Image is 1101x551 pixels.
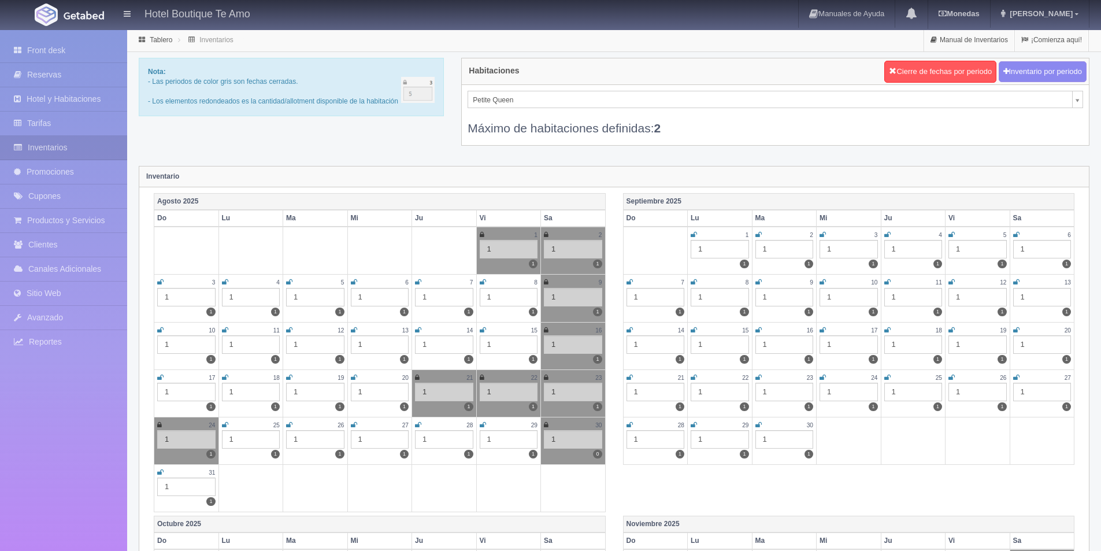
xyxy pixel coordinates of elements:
[400,308,409,316] label: 1
[154,210,219,227] th: Do
[544,240,602,258] div: 1
[400,355,409,364] label: 1
[206,308,215,316] label: 1
[1013,383,1072,401] div: 1
[1015,29,1088,51] a: ¡Comienza aquí!
[286,383,344,401] div: 1
[206,402,215,411] label: 1
[531,422,537,428] small: 29
[402,375,409,381] small: 20
[400,450,409,458] label: 1
[884,288,943,306] div: 1
[805,450,813,458] label: 1
[276,279,280,286] small: 4
[335,402,344,411] label: 1
[1062,308,1071,316] label: 1
[595,375,602,381] small: 23
[742,422,748,428] small: 29
[206,450,215,458] label: 1
[805,308,813,316] label: 1
[593,402,602,411] label: 1
[1010,210,1074,227] th: Sa
[595,327,602,334] small: 16
[415,335,473,354] div: 1
[936,375,942,381] small: 25
[206,497,215,506] label: 1
[627,383,685,401] div: 1
[273,327,280,334] small: 11
[338,327,344,334] small: 12
[415,430,473,449] div: 1
[933,355,942,364] label: 1
[869,355,877,364] label: 1
[529,355,537,364] label: 1
[157,288,216,306] div: 1
[691,240,749,258] div: 1
[820,240,878,258] div: 1
[948,240,1007,258] div: 1
[691,335,749,354] div: 1
[544,288,602,306] div: 1
[881,210,946,227] th: Ju
[593,450,602,458] label: 0
[1062,260,1071,268] label: 1
[871,279,877,286] small: 10
[466,375,473,381] small: 21
[1067,232,1071,238] small: 6
[691,430,749,449] div: 1
[209,327,215,334] small: 10
[691,383,749,401] div: 1
[623,210,688,227] th: Do
[405,279,409,286] small: 6
[688,532,752,549] th: Lu
[271,308,280,316] label: 1
[534,279,537,286] small: 8
[335,355,344,364] label: 1
[531,375,537,381] small: 22
[807,422,813,428] small: 30
[752,210,817,227] th: Ma
[676,450,684,458] label: 1
[681,279,684,286] small: 7
[415,288,473,306] div: 1
[209,422,215,428] small: 24
[678,327,684,334] small: 14
[1010,532,1074,549] th: Sa
[755,383,814,401] div: 1
[222,430,280,449] div: 1
[678,422,684,428] small: 28
[273,375,280,381] small: 18
[807,327,813,334] small: 16
[998,260,1006,268] label: 1
[541,210,606,227] th: Sa
[1062,355,1071,364] label: 1
[529,450,537,458] label: 1
[468,91,1083,108] a: Petite Queen
[688,210,752,227] th: Lu
[154,516,606,533] th: Octubre 2025
[755,430,814,449] div: 1
[544,430,602,449] div: 1
[933,260,942,268] label: 1
[476,210,541,227] th: Vi
[946,210,1010,227] th: Vi
[755,335,814,354] div: 1
[286,335,344,354] div: 1
[412,210,477,227] th: Ju
[157,478,216,496] div: 1
[480,335,538,354] div: 1
[593,308,602,316] label: 1
[1013,288,1072,306] div: 1
[469,66,519,75] h4: Habitaciones
[746,232,749,238] small: 1
[627,288,685,306] div: 1
[271,450,280,458] label: 1
[212,279,216,286] small: 3
[157,383,216,401] div: 1
[807,375,813,381] small: 23
[805,402,813,411] label: 1
[691,288,749,306] div: 1
[476,532,541,549] th: Vi
[206,355,215,364] label: 1
[1062,402,1071,411] label: 1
